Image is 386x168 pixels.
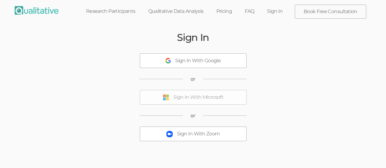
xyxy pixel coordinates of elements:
button: Sign In With Microsoft [140,90,247,105]
button: Sign In With Google [140,53,247,68]
a: Sign In [261,5,289,18]
h2: Sign In [177,32,209,43]
a: Pricing [210,5,238,18]
span: or [190,112,196,119]
div: Sign In With Microsoft [173,94,223,101]
img: Sign In With Google [165,58,171,63]
div: Sign In With Google [175,57,221,64]
a: Qualitative Data Analysis [142,5,210,18]
iframe: Chat Widget [355,139,386,168]
img: Qualitative [15,6,59,15]
span: or [190,76,196,83]
a: FAQ [238,5,261,18]
div: Sign In With Zoom [177,130,220,138]
button: Sign In With Zoom [140,127,247,141]
img: Sign In With Zoom [166,131,173,137]
img: Sign In With Microsoft [163,94,169,101]
a: Book Free Consultation [295,5,366,18]
a: Research Participants [80,5,142,18]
